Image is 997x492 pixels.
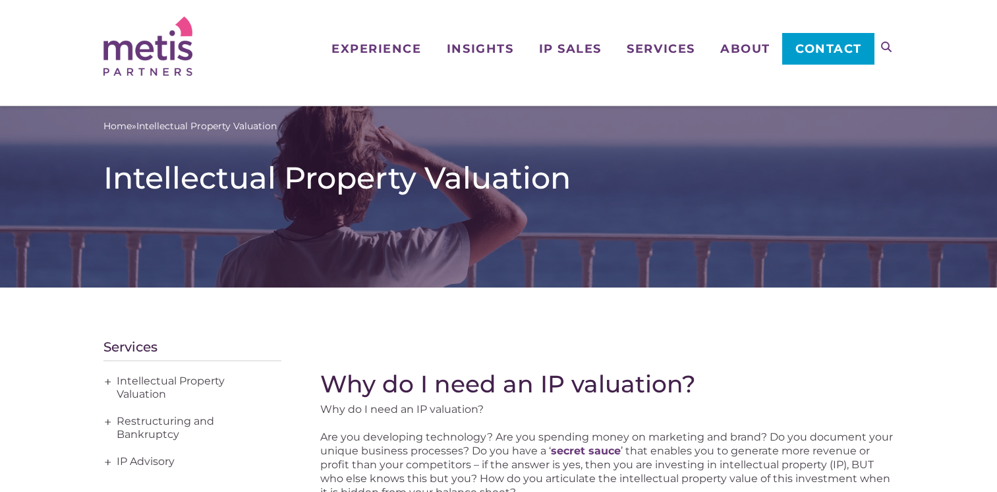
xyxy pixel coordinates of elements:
a: secret sauce [551,445,621,457]
span: Experience [331,43,421,55]
span: Intellectual Property Valuation [136,119,277,133]
h4: Services [103,340,281,361]
span: Insights [447,43,513,55]
span: IP Sales [539,43,602,55]
h1: Intellectual Property Valuation [103,160,894,197]
span: Services [627,43,695,55]
span: + [101,369,115,395]
h2: Why do I need an IP valuation? [320,370,894,398]
a: Restructuring and Bankruptcy [103,408,281,448]
span: + [101,449,115,476]
a: Home [103,119,132,133]
p: Why do I need an IP valuation? [320,402,894,416]
span: + [101,409,115,435]
a: Intellectual Property Valuation [103,368,281,408]
img: Metis Partners [103,16,192,76]
span: About [720,43,770,55]
span: » [103,119,277,133]
a: Contact [782,33,874,65]
span: Contact [795,43,862,55]
a: IP Advisory [103,448,281,476]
